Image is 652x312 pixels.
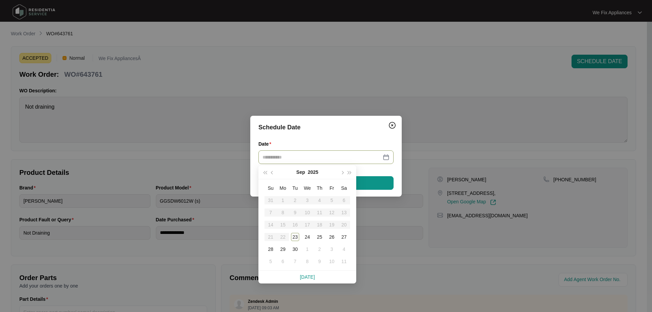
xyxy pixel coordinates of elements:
[313,231,326,243] td: 2025-09-25
[388,121,396,129] img: closeCircle
[289,231,301,243] td: 2025-09-23
[313,255,326,268] td: 2025-10-09
[289,255,301,268] td: 2025-10-07
[313,243,326,255] td: 2025-10-02
[258,123,394,132] div: Schedule Date
[303,233,311,241] div: 24
[265,255,277,268] td: 2025-10-05
[289,243,301,255] td: 2025-09-30
[338,243,350,255] td: 2025-10-04
[326,182,338,194] th: Fr
[262,153,381,161] input: Date
[328,245,336,253] div: 3
[326,243,338,255] td: 2025-10-03
[326,255,338,268] td: 2025-10-10
[340,245,348,253] div: 4
[328,257,336,265] div: 10
[387,120,398,131] button: Close
[315,233,324,241] div: 25
[313,182,326,194] th: Th
[315,257,324,265] div: 9
[301,255,313,268] td: 2025-10-08
[291,257,299,265] div: 7
[338,182,350,194] th: Sa
[258,141,274,147] label: Date
[265,243,277,255] td: 2025-09-28
[338,255,350,268] td: 2025-10-11
[289,182,301,194] th: Tu
[303,245,311,253] div: 1
[301,243,313,255] td: 2025-10-01
[296,165,305,179] button: Sep
[301,182,313,194] th: We
[277,255,289,268] td: 2025-10-06
[308,165,318,179] button: 2025
[338,231,350,243] td: 2025-09-27
[303,257,311,265] div: 8
[279,257,287,265] div: 6
[277,243,289,255] td: 2025-09-29
[277,182,289,194] th: Mo
[326,231,338,243] td: 2025-09-26
[340,257,348,265] div: 11
[340,233,348,241] div: 27
[315,245,324,253] div: 2
[279,245,287,253] div: 29
[291,233,299,241] div: 23
[265,182,277,194] th: Su
[301,231,313,243] td: 2025-09-24
[328,233,336,241] div: 26
[267,257,275,265] div: 5
[267,245,275,253] div: 28
[300,274,315,280] a: [DATE]
[291,245,299,253] div: 30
